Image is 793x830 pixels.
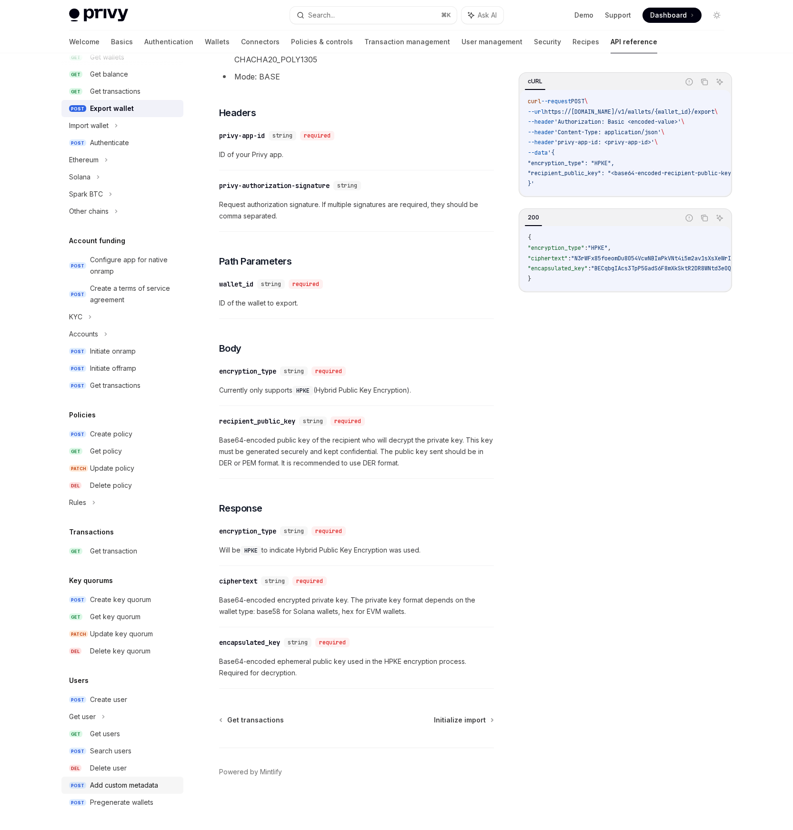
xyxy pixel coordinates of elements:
span: curl [528,98,541,105]
span: ID of the wallet to export. [219,297,494,309]
button: Copy the contents from the code block [698,212,711,224]
span: Currently only supports (Hybrid Public Key Encryption). [219,385,494,396]
span: string [272,132,292,139]
button: Report incorrect code [683,76,695,88]
div: Pregenerate wallets [90,797,153,808]
span: \ [654,138,658,146]
span: "HPKE" [588,244,608,252]
li: Mode: BASE [219,70,494,83]
span: ⌘ K [441,11,451,19]
span: } [528,275,531,283]
a: Dashboard [642,8,702,23]
button: Copy the contents from the code block [698,76,711,88]
div: Solana [69,171,90,183]
span: --request [541,98,571,105]
h5: Policies [69,409,96,421]
div: ciphertext [219,576,257,586]
span: \ [681,118,684,126]
div: required [311,526,346,536]
span: string [284,367,304,375]
a: GETGet policy [61,443,183,460]
span: POST [571,98,584,105]
button: Report incorrect code [683,212,695,224]
span: POST [69,748,86,755]
span: string [284,527,304,535]
a: POSTConfigure app for native onramp [61,251,183,280]
div: Delete user [90,762,127,774]
a: Welcome [69,30,100,53]
span: DEL [69,648,81,655]
span: : [588,265,591,272]
div: Initiate offramp [90,363,136,374]
span: POST [69,596,86,603]
div: encapsulated_key [219,638,280,647]
a: POSTPregenerate wallets [61,794,183,811]
span: { [528,234,531,241]
div: privy-authorization-signature [219,181,330,190]
div: required [331,416,365,426]
a: Support [605,10,631,20]
div: cURL [525,76,545,87]
span: string [288,639,308,646]
a: POSTGet transactions [61,377,183,394]
span: GET [69,613,82,621]
span: }' [528,180,534,188]
span: "ciphertext" [528,255,568,262]
span: POST [69,782,86,789]
code: HPKE [292,386,313,395]
span: PATCH [69,631,88,638]
span: \ [661,128,664,136]
div: recipient_public_key [219,416,295,426]
span: : [568,255,571,262]
span: Get transactions [227,715,284,725]
button: Ask AI [462,7,503,24]
a: PATCHUpdate key quorum [61,625,183,642]
span: --url [528,108,544,116]
a: DELDelete policy [61,477,183,494]
div: 200 [525,212,542,223]
a: POSTCreate key quorum [61,591,183,608]
button: Toggle dark mode [709,8,724,23]
span: 'privy-app-id: <privy-app-id>' [554,138,654,146]
a: Basics [111,30,133,53]
h5: Account funding [69,235,125,247]
span: --data [528,149,548,157]
div: encryption_type [219,526,276,536]
div: Get policy [90,445,122,457]
span: GET [69,548,82,555]
span: Base64-encoded ephemeral public key used in the HPKE encryption process. Required for decryption. [219,656,494,679]
a: DELDelete user [61,760,183,777]
code: HPKE [241,546,261,555]
button: Ask AI [713,76,726,88]
span: Dashboard [650,10,687,20]
a: GETGet transactions [61,83,183,100]
a: POSTAuthenticate [61,134,183,151]
div: Export wallet [90,103,134,114]
div: Create user [90,694,127,705]
span: string [265,577,285,585]
div: Search... [308,10,335,21]
span: \ [584,98,588,105]
div: Accounts [69,328,98,340]
div: Get transactions [90,86,141,97]
div: Delete key quorum [90,645,151,657]
div: encryption_type [219,366,276,376]
div: Spark BTC [69,188,103,200]
div: privy-app-id [219,131,265,140]
a: Security [534,30,561,53]
a: POSTInitiate offramp [61,360,183,377]
div: Create policy [90,428,132,440]
div: Import wallet [69,120,109,131]
span: --header [528,138,554,146]
span: Ask AI [478,10,497,20]
div: Get user [69,711,96,722]
div: Other chains [69,206,109,217]
h5: Users [69,675,89,686]
a: DELDelete key quorum [61,642,183,660]
span: DEL [69,765,81,772]
a: POSTInitiate onramp [61,343,183,360]
a: Recipes [572,30,599,53]
a: API reference [611,30,657,53]
a: Initialize import [434,715,493,725]
span: POST [69,431,86,438]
